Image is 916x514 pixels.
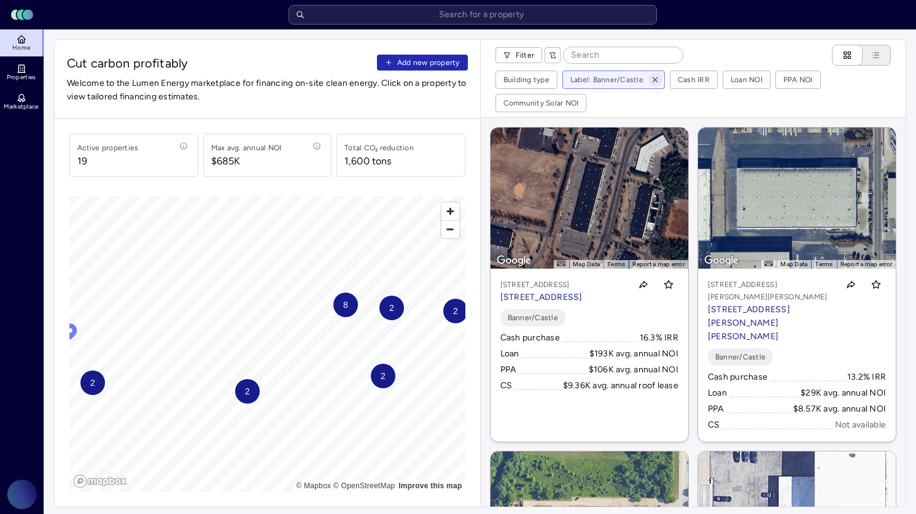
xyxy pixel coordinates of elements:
[801,386,886,400] div: $29K avg. annual NOI
[850,45,891,66] button: List view
[708,303,833,343] p: [STREET_ADDRESS][PERSON_NAME][PERSON_NAME]
[343,298,348,312] span: 8
[847,370,886,384] div: 13.2% IRR
[377,55,468,71] button: Add new property
[500,363,516,377] div: PPA
[723,71,770,88] button: Loan NOI
[441,221,459,238] span: Zoom out
[344,142,414,154] div: Total CO₂ reduction
[500,347,519,361] div: Loan
[516,49,535,61] span: Filter
[211,154,282,169] span: $685K
[245,385,250,398] span: 2
[73,474,127,488] a: Mapbox logo
[570,74,643,86] div: Label: Banner/Castle
[12,44,30,52] span: Home
[441,202,459,220] button: Zoom in
[296,481,331,490] a: Mapbox
[589,347,678,361] div: $193K avg. annual NOI
[563,379,678,393] div: $9.36K avg. annual roof lease
[500,278,583,291] p: [STREET_ADDRESS]
[708,402,724,416] div: PPA
[80,370,105,395] div: Map marker
[61,322,79,344] div: Map marker
[835,418,886,432] div: Not available
[832,45,863,66] button: Cards view
[397,56,460,69] span: Add new property
[496,71,557,88] button: Building type
[333,481,395,490] a: OpenStreetMap
[659,275,678,294] button: Toggle favorite
[344,154,392,169] div: 1,600 tons
[443,299,468,323] div: Map marker
[398,481,462,490] a: Map feedback
[731,74,763,86] div: Loan NOI
[564,47,683,63] input: Search
[371,364,395,388] div: Map marker
[69,196,465,492] canvas: Map
[640,331,678,345] div: 16.3% IRR
[495,47,543,63] button: Filter
[453,304,458,318] span: 2
[708,418,720,432] div: CS
[235,379,260,404] div: Map marker
[333,293,358,317] div: Map marker
[381,369,386,383] span: 2
[389,301,394,315] span: 2
[508,312,558,324] span: Banner/Castle
[90,376,95,389] span: 2
[491,128,688,442] a: Map[STREET_ADDRESS][STREET_ADDRESS]Toggle favoriteBanner/CastleCash purchase16.3% IRRLoan$193K av...
[776,71,820,88] button: PPA NOI
[563,71,646,88] button: Label: Banner/Castle
[289,5,657,25] input: Search for a property
[503,74,549,86] div: Building type
[7,74,36,81] span: Properties
[379,296,404,320] div: Map marker
[698,128,896,442] a: Map[STREET_ADDRESS][PERSON_NAME][PERSON_NAME][STREET_ADDRESS][PERSON_NAME][PERSON_NAME]Toggle fav...
[67,77,468,104] span: Welcome to the Lumen Energy marketplace for financing on-site clean energy. Click on a property t...
[77,154,138,169] span: 19
[211,142,282,154] div: Max avg. annual NOI
[4,103,38,110] span: Marketplace
[866,275,886,294] button: Toggle favorite
[783,74,813,86] div: PPA NOI
[500,291,583,304] p: [STREET_ADDRESS]
[500,379,513,393] div: CS
[670,71,717,88] button: Cash IRR
[708,370,767,384] div: Cash purchase
[67,55,372,72] span: Cut carbon profitably
[500,331,560,345] div: Cash purchase
[496,94,586,112] button: Community Solar NOI
[708,278,833,303] p: [STREET_ADDRESS][PERSON_NAME][PERSON_NAME]
[678,74,710,86] div: Cash IRR
[503,97,579,109] div: Community Solar NOI
[77,142,138,154] div: Active properties
[708,386,727,400] div: Loan
[793,402,887,416] div: $8.57K avg. annual NOI
[441,220,459,238] button: Zoom out
[715,351,766,363] span: Banner/Castle
[589,363,678,377] div: $106K avg. annual NOI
